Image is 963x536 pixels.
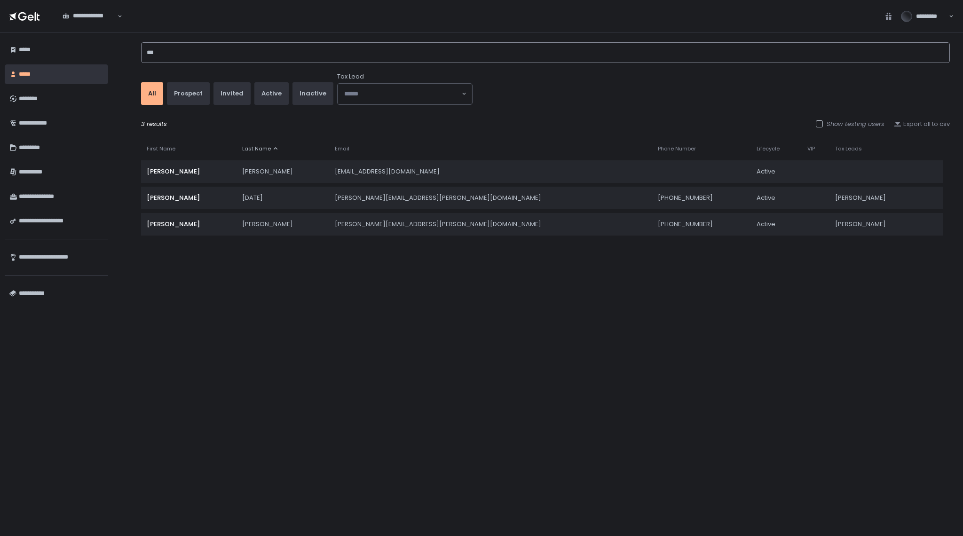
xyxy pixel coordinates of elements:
[242,194,323,202] div: [DATE]
[658,194,745,202] div: [PHONE_NUMBER]
[344,89,461,99] input: Search for option
[658,145,696,152] span: Phone Number
[147,145,175,152] span: First Name
[337,72,364,81] span: Tax Lead
[757,220,775,229] span: active
[835,145,862,152] span: Tax Leads
[221,89,244,98] div: invited
[338,84,472,104] div: Search for option
[141,82,163,105] button: All
[757,167,775,176] span: active
[254,82,289,105] button: active
[261,89,282,98] div: active
[167,82,210,105] button: prospect
[658,220,745,229] div: [PHONE_NUMBER]
[335,220,647,229] div: [PERSON_NAME][EMAIL_ADDRESS][PERSON_NAME][DOMAIN_NAME]
[292,82,333,105] button: inactive
[147,220,231,229] div: [PERSON_NAME]
[242,220,323,229] div: [PERSON_NAME]
[174,89,203,98] div: prospect
[335,194,647,202] div: [PERSON_NAME][EMAIL_ADDRESS][PERSON_NAME][DOMAIN_NAME]
[242,167,323,176] div: [PERSON_NAME]
[335,167,647,176] div: [EMAIL_ADDRESS][DOMAIN_NAME]
[300,89,326,98] div: inactive
[242,145,271,152] span: Last Name
[835,194,916,202] div: [PERSON_NAME]
[757,194,775,202] span: active
[147,194,231,202] div: [PERSON_NAME]
[807,145,815,152] span: VIP
[56,7,122,26] div: Search for option
[757,145,780,152] span: Lifecycle
[147,167,231,176] div: [PERSON_NAME]
[148,89,156,98] div: All
[835,220,916,229] div: [PERSON_NAME]
[335,145,349,152] span: Email
[213,82,251,105] button: invited
[63,20,117,30] input: Search for option
[894,120,950,128] button: Export all to csv
[141,120,950,128] div: 3 results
